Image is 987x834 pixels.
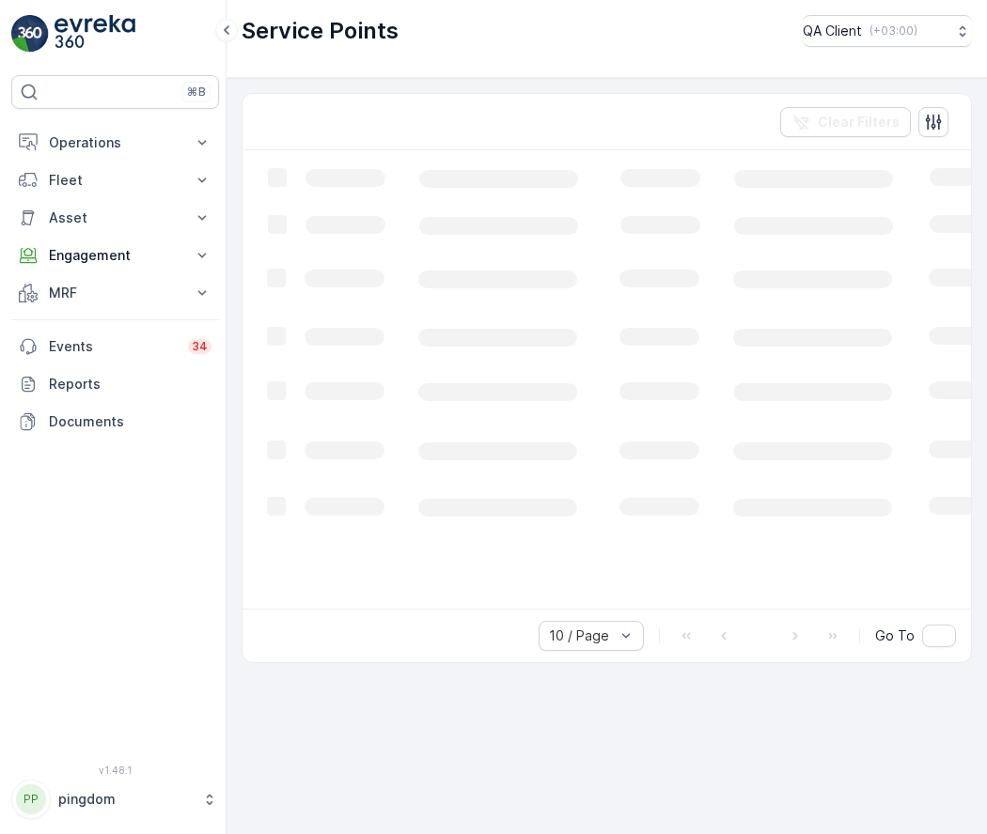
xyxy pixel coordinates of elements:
button: Engagement [11,237,219,274]
p: Asset [49,208,181,227]
p: Fleet [49,171,181,190]
p: Operations [49,133,181,152]
div: PP [16,784,46,814]
p: MRF [49,284,181,302]
img: logo [11,15,49,53]
p: Engagement [49,246,181,265]
a: Reports [11,365,219,403]
button: Asset [11,199,219,237]
p: Clear Filters [818,113,900,131]
p: QA Client [803,22,862,40]
button: Clear Filters [780,107,911,137]
a: Documents [11,403,219,440]
p: Service Points [242,16,399,46]
a: Events34 [11,328,219,365]
p: Events [49,337,177,356]
p: Reports [49,375,211,394]
p: 34 [192,339,208,354]
img: logo_light-DOdMpM7g.png [55,15,135,53]
button: PPpingdom [11,780,219,819]
p: pingdom [58,790,193,809]
button: Fleet [11,162,219,199]
p: Documents [49,412,211,431]
button: MRF [11,274,219,312]
p: ( +03:00 ) [869,23,917,39]
button: QA Client(+03:00) [803,15,972,47]
span: Go To [875,626,915,645]
button: Operations [11,124,219,162]
p: ⌘B [187,85,206,100]
span: v 1.48.1 [11,764,219,776]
